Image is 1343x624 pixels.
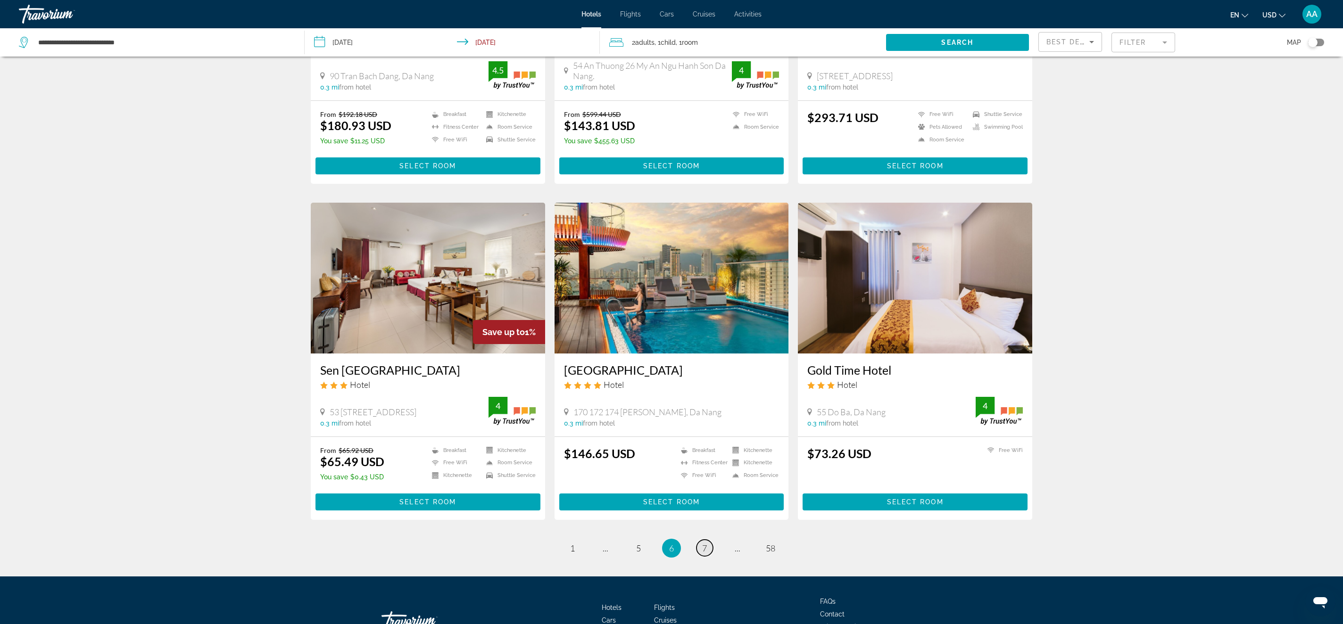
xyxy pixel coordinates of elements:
span: Select Room [643,498,700,506]
li: Free WiFi [427,459,481,467]
div: 4 [489,400,507,411]
a: Cars [660,10,674,18]
a: Sen [GEOGRAPHIC_DATA] [320,363,536,377]
li: Free WiFi [427,136,481,144]
a: Cruises [654,616,677,624]
span: Select Room [887,498,944,506]
p: $455.63 USD [564,137,635,145]
span: ... [603,543,608,553]
span: From [320,446,336,454]
span: 0.3 mi [320,419,339,427]
li: Pets Allowed [913,123,968,131]
span: Select Room [887,162,944,170]
span: 90 Tran Bach Dang, Da Nang [330,71,434,81]
a: Travorium [19,2,113,26]
span: from hotel [583,83,615,91]
span: You save [320,137,348,145]
button: Search [886,34,1029,51]
a: Contact [820,610,845,618]
span: From [564,110,580,118]
span: 0.3 mi [564,83,583,91]
span: ... [735,543,740,553]
span: 170 172 174 [PERSON_NAME], Da Nang [573,407,721,417]
ins: $73.26 USD [807,446,871,460]
a: Gold Time Hotel [807,363,1023,377]
li: Shuttle Service [968,110,1023,118]
span: 7 [702,543,707,553]
nav: Pagination [311,539,1032,558]
li: Room Service [728,123,779,131]
span: USD [1262,11,1277,19]
li: Room Service [728,471,779,479]
img: Hotel image [311,203,545,353]
a: Flights [654,604,675,611]
a: Cars [602,616,616,624]
li: Breakfast [427,446,481,454]
a: Hotels [581,10,601,18]
li: Shuttle Service [481,471,536,479]
span: , 1 [655,36,676,49]
p: $0.43 USD [320,473,384,481]
button: User Menu [1300,4,1324,24]
span: from hotel [339,419,371,427]
span: Adults [635,39,655,46]
li: Breakfast [427,110,481,118]
button: Travelers: 2 adults, 1 child [600,28,886,57]
li: Swimming Pool [968,123,1023,131]
li: Room Service [481,459,536,467]
a: Activities [734,10,762,18]
ins: $143.81 USD [564,118,635,132]
span: 0.3 mi [807,83,826,91]
div: 3 star Hotel [807,379,1023,390]
span: 0.3 mi [807,419,826,427]
a: Cruises [693,10,715,18]
button: Select Room [803,493,1028,510]
span: Map [1287,36,1301,49]
span: 55 Do Ba, Da Nang [817,407,886,417]
span: Hotel [350,379,370,390]
button: Check-in date: Sep 8, 2025 Check-out date: Sep 12, 2025 [305,28,600,57]
span: You save [564,137,592,145]
div: 4 star Hotel [564,379,779,390]
span: from hotel [826,419,858,427]
li: Free WiFi [728,110,779,118]
li: Breakfast [676,446,728,454]
button: Select Room [559,493,784,510]
span: Select Room [643,162,700,170]
img: trustyou-badge.svg [489,397,536,425]
li: Fitness Center [676,459,728,467]
img: Hotel image [798,203,1032,353]
a: Select Room [803,495,1028,506]
span: 0.3 mi [564,419,583,427]
button: Filter [1111,32,1175,53]
li: Shuttle Service [481,136,536,144]
span: Room [682,39,698,46]
span: 6 [669,543,674,553]
a: Select Room [315,160,540,170]
del: $65.92 USD [339,446,373,454]
img: Hotel image [555,203,789,353]
span: from hotel [339,83,371,91]
span: Hotel [837,379,857,390]
li: Room Service [913,136,968,144]
a: Flights [620,10,641,18]
span: 53 [STREET_ADDRESS] [330,407,416,417]
span: 54 An Thuong 26 My An Ngu Hanh Son Da Nang. [573,60,732,81]
img: trustyou-badge.svg [976,397,1023,425]
a: Select Room [559,160,784,170]
span: Select Room [399,162,456,170]
span: Hotel [604,379,624,390]
span: from hotel [583,419,615,427]
a: Select Room [559,495,784,506]
li: Kitchenette [427,471,481,479]
ins: $146.65 USD [564,446,635,460]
